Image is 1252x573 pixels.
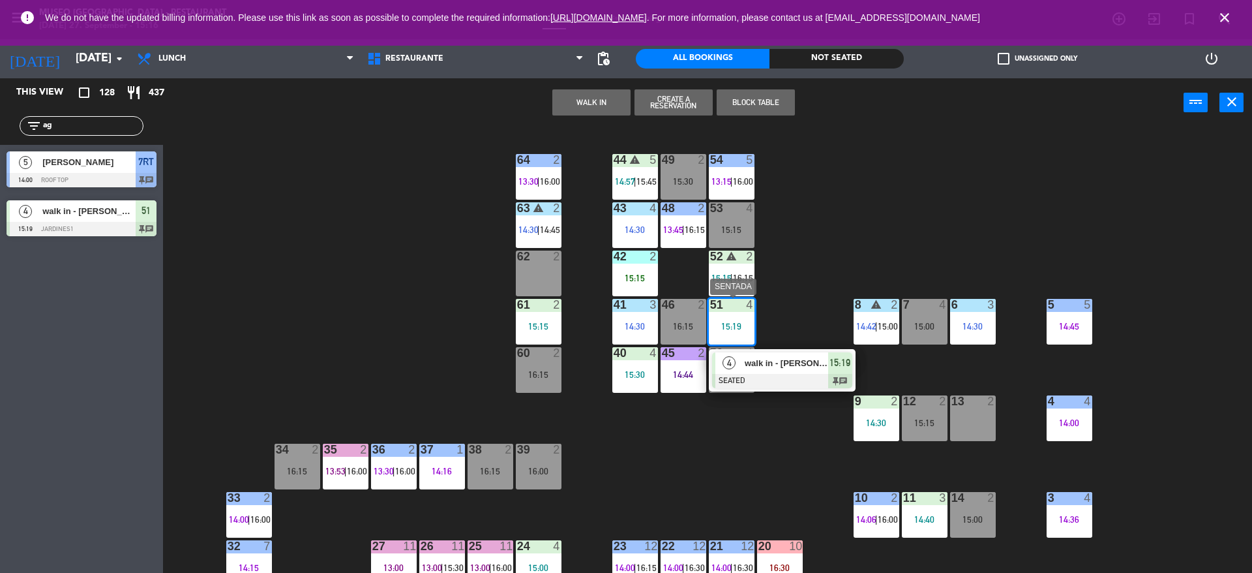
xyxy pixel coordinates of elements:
[443,563,464,573] span: 15:30
[758,540,759,552] div: 20
[372,444,373,456] div: 36
[516,563,561,572] div: 15:00
[537,176,540,187] span: |
[360,444,368,456] div: 2
[710,251,711,262] div: 52
[517,299,518,311] div: 61
[595,51,611,67] span: pending_actions
[385,54,443,63] span: Restaurante
[855,299,856,311] div: 8
[711,273,732,283] span: 15:15
[1048,299,1049,311] div: 5
[698,299,706,311] div: 2
[516,322,561,331] div: 15:15
[553,444,561,456] div: 2
[636,176,657,187] span: 15:45
[517,347,518,359] div: 60
[552,89,631,116] button: WALK IN
[325,466,346,476] span: 13:53
[42,155,136,169] span: [PERSON_NAME]
[612,322,658,331] div: 14:30
[891,299,899,311] div: 2
[878,321,898,332] span: 15:00
[612,225,658,234] div: 14:30
[517,154,518,166] div: 64
[698,202,706,214] div: 2
[682,563,685,573] span: |
[553,251,561,262] div: 2
[663,563,683,573] span: 14:00
[1217,10,1232,25] i: close
[1184,93,1208,112] button: power_input
[757,563,803,572] div: 16:30
[855,395,856,407] div: 9
[489,563,492,573] span: |
[505,444,513,456] div: 2
[226,563,272,572] div: 14:15
[45,12,980,23] span: We do not have the updated billing information. Please use this link as soon as possible to compl...
[553,154,561,166] div: 2
[518,176,539,187] span: 13:30
[987,395,995,407] div: 2
[634,563,636,573] span: |
[710,299,711,311] div: 51
[878,514,898,525] span: 16:00
[540,176,560,187] span: 16:00
[746,251,754,262] div: 2
[99,85,115,101] span: 128
[950,322,996,331] div: 14:30
[517,251,518,262] div: 62
[662,299,663,311] div: 46
[371,563,417,572] div: 13:00
[649,299,657,311] div: 3
[553,299,561,311] div: 2
[612,273,658,283] div: 15:15
[939,299,947,311] div: 4
[733,273,753,283] span: 16:15
[733,176,753,187] span: 16:00
[902,322,947,331] div: 15:00
[644,540,657,552] div: 12
[456,444,464,456] div: 1
[138,154,154,170] span: 7RT
[709,322,754,331] div: 15:19
[709,225,754,234] div: 15:15
[710,347,711,359] div: 50
[693,540,706,552] div: 12
[451,540,464,552] div: 11
[42,119,143,133] input: Filter by name...
[612,370,658,379] div: 15:30
[1084,395,1092,407] div: 4
[891,492,899,504] div: 2
[998,53,1077,65] label: Unassigned only
[634,89,713,116] button: Create a Reservation
[1084,492,1092,504] div: 4
[537,225,540,235] span: |
[871,299,882,310] i: warning
[517,444,518,456] div: 39
[344,466,347,476] span: |
[468,467,513,476] div: 16:15
[723,356,736,369] span: 4
[276,444,276,456] div: 34
[636,563,657,573] span: 16:15
[649,202,657,214] div: 4
[1047,515,1092,524] div: 14:36
[469,540,469,552] div: 25
[647,12,980,23] a: . For more information, please contact us at [EMAIL_ADDRESS][DOMAIN_NAME]
[76,85,92,101] i: crop_square
[492,563,512,573] span: 16:00
[902,418,947,427] div: 15:15
[517,540,518,552] div: 24
[158,54,186,63] span: Lunch
[733,563,753,573] span: 16:30
[1204,51,1219,67] i: power_settings_new
[126,85,142,101] i: restaurant
[7,85,94,101] div: This view
[470,563,490,573] span: 13:00
[248,514,250,525] span: |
